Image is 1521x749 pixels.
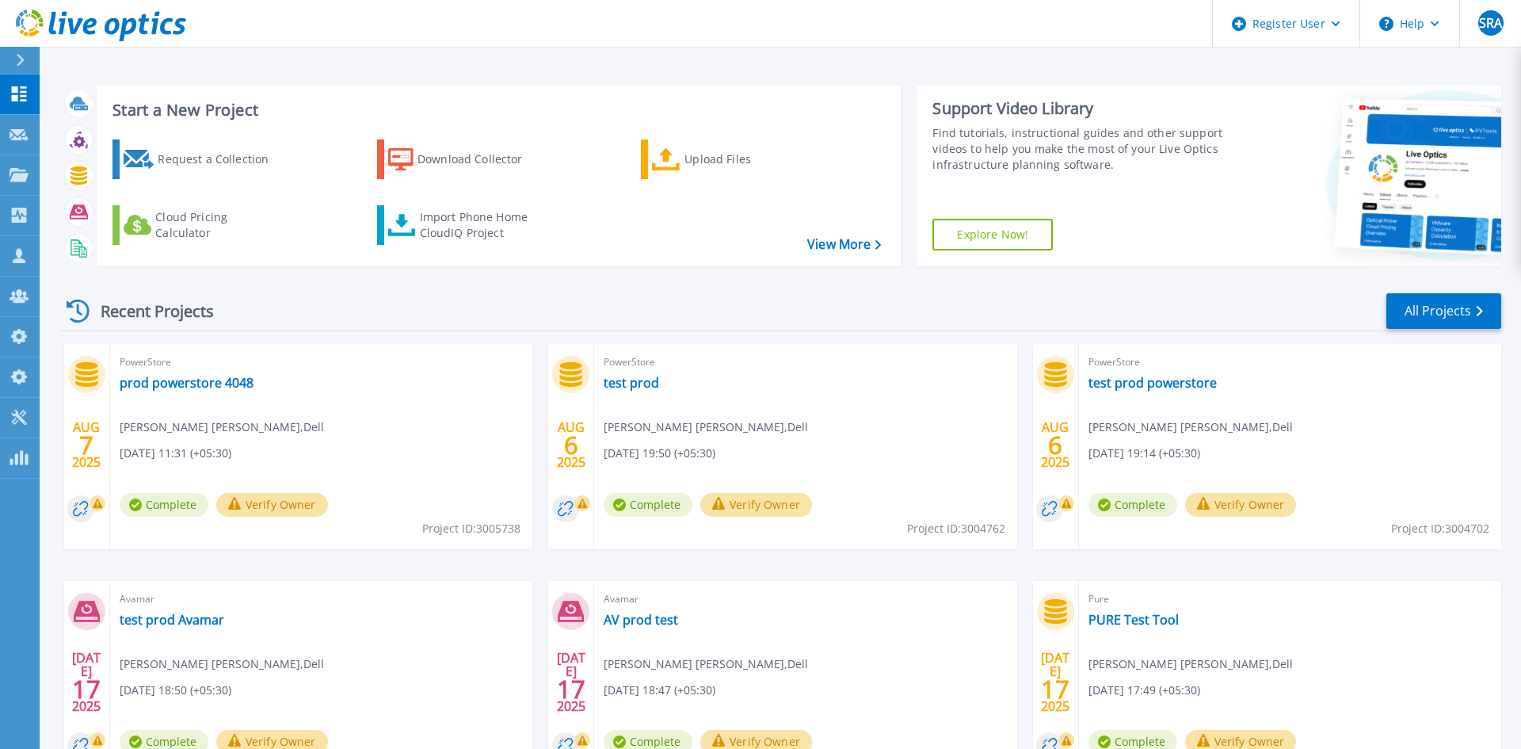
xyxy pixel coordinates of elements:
a: View More [807,237,881,252]
span: 7 [79,438,93,452]
span: PowerStore [120,353,523,371]
h3: Start a New Project [112,101,881,119]
button: Verify Owner [700,493,812,517]
a: All Projects [1386,293,1501,329]
span: [DATE] 19:14 (+05:30) [1088,445,1200,462]
a: AV prod test [604,612,678,628]
span: Complete [1088,493,1177,517]
div: Download Collector [417,143,544,175]
a: Request a Collection [112,139,289,179]
a: test prod [604,375,659,391]
div: [DATE] 2025 [71,653,101,711]
a: PURE Test Tool [1088,612,1179,628]
span: 6 [1048,438,1062,452]
span: [PERSON_NAME] [PERSON_NAME] , Dell [120,655,324,673]
span: Avamar [120,590,523,608]
a: Explore Now! [932,219,1053,250]
div: Import Phone Home CloudIQ Project [420,209,543,241]
span: [DATE] 18:50 (+05:30) [120,682,231,699]
span: Complete [604,493,692,517]
div: AUG 2025 [1040,416,1070,474]
a: Download Collector [377,139,554,179]
a: prod powerstore 4048 [120,375,253,391]
a: test prod Avamar [120,612,224,628]
span: [DATE] 19:50 (+05:30) [604,445,715,462]
span: [DATE] 11:31 (+05:30) [120,445,231,462]
button: Verify Owner [1185,493,1297,517]
a: Cloud Pricing Calculator [112,205,289,245]
a: test prod powerstore [1088,375,1217,391]
div: Find tutorials, instructional guides and other support videos to help you make the most of your L... [932,125,1230,173]
div: [DATE] 2025 [556,653,586,711]
span: Complete [120,493,208,517]
span: Project ID: 3005738 [422,520,520,537]
span: 17 [557,682,585,696]
span: PowerStore [604,353,1007,371]
span: [PERSON_NAME] [PERSON_NAME] , Dell [1088,655,1293,673]
span: SRA [1479,17,1502,29]
span: 17 [1041,682,1069,696]
span: Pure [1088,590,1492,608]
div: [DATE] 2025 [1040,653,1070,711]
div: Support Video Library [932,98,1230,119]
span: Project ID: 3004762 [907,520,1005,537]
span: 17 [72,682,101,696]
div: AUG 2025 [556,416,586,474]
span: [DATE] 17:49 (+05:30) [1088,682,1200,699]
span: [PERSON_NAME] [PERSON_NAME] , Dell [604,418,808,436]
span: Avamar [604,590,1007,608]
div: Request a Collection [158,143,284,175]
span: Project ID: 3004702 [1391,520,1489,537]
div: Upload Files [684,143,811,175]
span: [PERSON_NAME] [PERSON_NAME] , Dell [1088,418,1293,436]
span: PowerStore [1088,353,1492,371]
span: [PERSON_NAME] [PERSON_NAME] , Dell [120,418,324,436]
span: [PERSON_NAME] [PERSON_NAME] , Dell [604,655,808,673]
div: Recent Projects [61,292,235,331]
a: Upload Files [641,139,818,179]
div: Cloud Pricing Calculator [155,209,282,241]
button: Verify Owner [216,493,328,517]
span: 6 [564,438,578,452]
div: AUG 2025 [71,416,101,474]
span: [DATE] 18:47 (+05:30) [604,682,715,699]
